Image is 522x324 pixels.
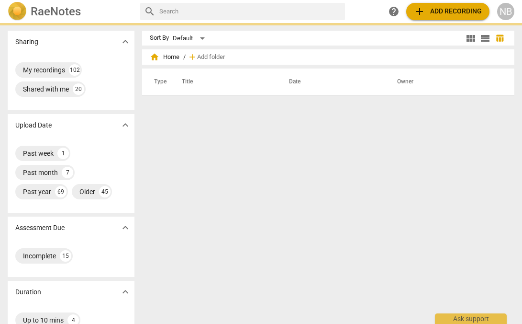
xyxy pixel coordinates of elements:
button: Table view [492,31,507,46]
div: 15 [60,250,71,262]
p: Sharing [15,37,38,47]
span: expand_more [120,286,131,298]
th: Type [146,69,170,95]
button: Show more [118,220,133,235]
button: Show more [118,285,133,299]
button: Show more [118,35,133,49]
button: Show more [118,118,133,132]
span: add [414,6,425,17]
th: Date [278,69,386,95]
span: view_module [465,33,477,44]
span: search [144,6,155,17]
span: expand_more [120,36,131,47]
p: Assessment Due [15,223,65,233]
span: add [188,52,197,62]
div: 7 [62,167,73,178]
div: Past month [23,168,58,177]
div: 20 [73,83,84,95]
div: Ask support [435,313,507,324]
span: Home [150,52,179,62]
span: expand_more [120,119,131,131]
span: Add recording [414,6,482,17]
p: Upload Date [15,120,52,130]
div: My recordings [23,65,65,75]
button: Tile view [464,31,478,46]
div: Past year [23,187,51,197]
div: Incomplete [23,251,56,261]
h2: RaeNotes [31,5,81,18]
span: expand_more [120,222,131,233]
div: Older [79,187,95,197]
div: Shared with me [23,84,69,94]
a: LogoRaeNotes [8,2,133,21]
p: Duration [15,287,41,297]
a: Help [385,3,402,20]
span: view_list [479,33,491,44]
div: Default [173,31,208,46]
div: 45 [99,186,111,197]
input: Search [159,4,341,19]
div: Past week [23,149,54,158]
th: Title [170,69,278,95]
button: NB [497,3,514,20]
div: 102 [69,64,80,76]
img: Logo [8,2,27,21]
span: / [183,54,186,61]
span: Add folder [197,54,225,61]
button: List view [478,31,492,46]
div: Sort By [150,35,169,42]
button: Upload [406,3,489,20]
span: home [150,52,159,62]
div: 1 [57,148,69,159]
div: 69 [55,186,67,197]
span: help [388,6,400,17]
th: Owner [386,69,504,95]
span: table_chart [495,34,504,43]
